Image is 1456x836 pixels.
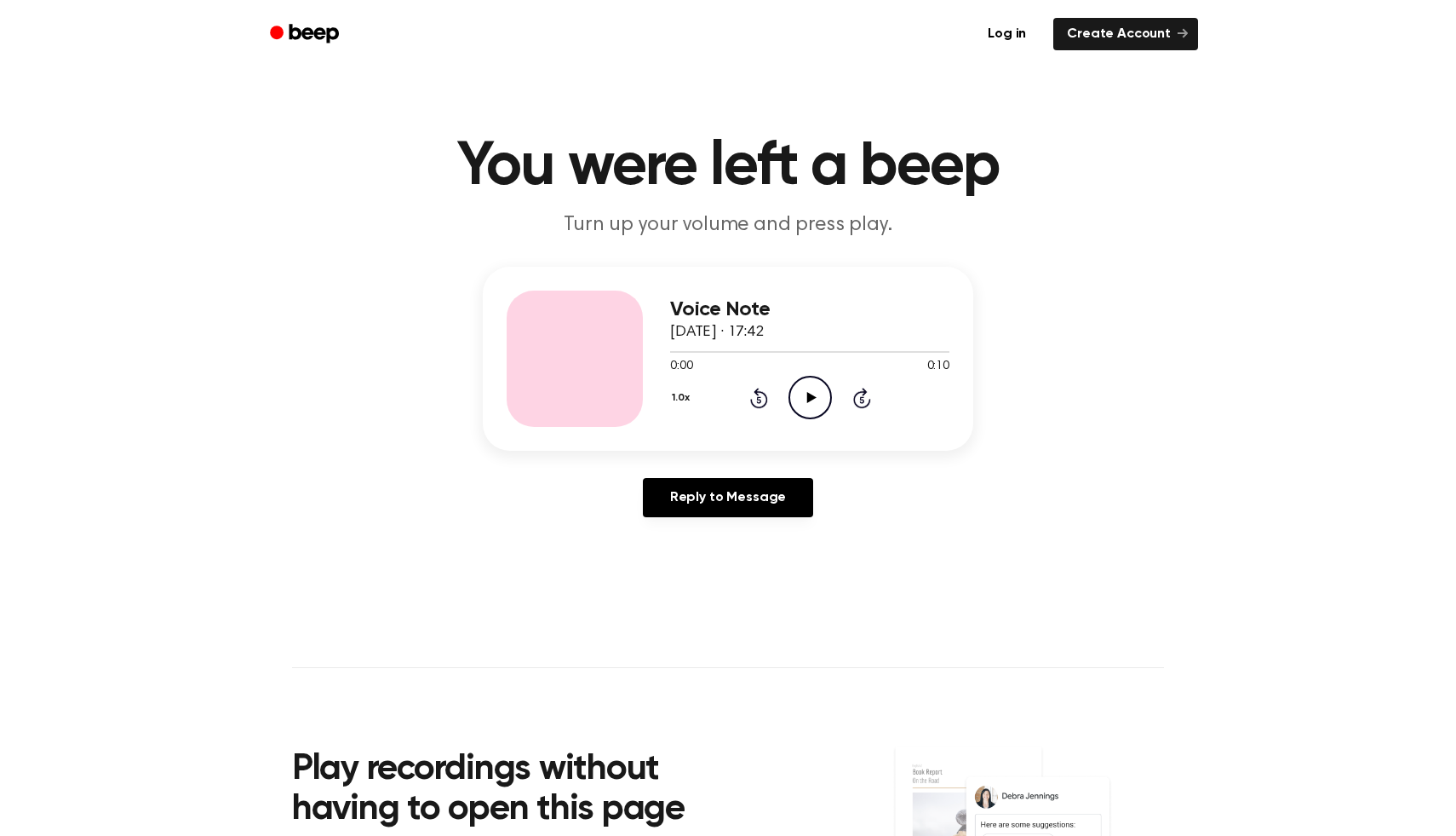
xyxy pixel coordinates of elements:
p: Turn up your volume and press play. [401,211,1055,239]
a: Log in [971,14,1043,54]
h3: Voice Note [670,298,949,321]
span: 0:00 [670,358,692,376]
span: [DATE] · 17:42 [670,325,764,340]
h2: Play recordings without having to open this page [292,750,751,831]
a: Create Account [1053,18,1198,50]
button: 1.0x [670,383,696,412]
h1: You were left a beep [292,136,1164,198]
a: Reply to Message [643,478,813,517]
a: Beep [258,18,354,51]
span: 0:10 [927,358,949,376]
